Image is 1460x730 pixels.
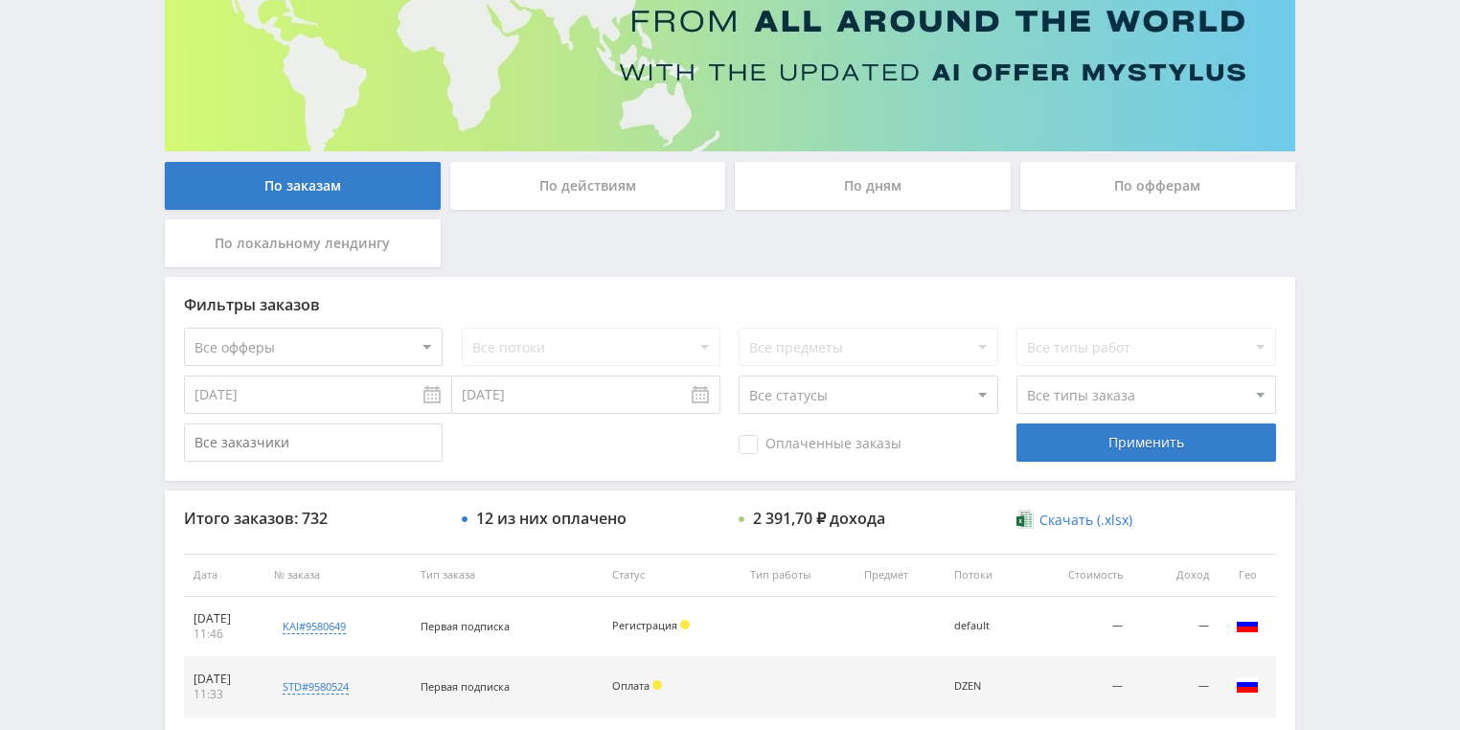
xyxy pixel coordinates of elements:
[1039,513,1132,528] span: Скачать (.xlsx)
[1132,554,1219,597] th: Доход
[264,554,411,597] th: № заказа
[680,620,690,629] span: Холд
[283,619,346,634] div: kai#9580649
[184,554,264,597] th: Дата
[165,219,441,267] div: По локальному лендингу
[954,680,1017,693] div: DZEN
[450,162,726,210] div: По действиям
[954,620,1017,632] div: default
[735,162,1011,210] div: По дням
[855,554,945,597] th: Предмет
[753,510,885,527] div: 2 391,70 ₽ дохода
[1016,511,1131,530] a: Скачать (.xlsx)
[476,510,627,527] div: 12 из них оплачено
[1016,423,1275,462] div: Применить
[421,619,510,633] span: Первая подписка
[411,554,603,597] th: Тип заказа
[1020,162,1296,210] div: По офферам
[612,618,677,632] span: Регистрация
[1132,657,1219,718] td: —
[194,687,255,702] div: 11:33
[603,554,741,597] th: Статус
[1027,554,1132,597] th: Стоимость
[184,423,443,462] input: Все заказчики
[184,510,443,527] div: Итого заказов: 732
[739,435,901,454] span: Оплаченные заказы
[652,680,662,690] span: Холд
[194,672,255,687] div: [DATE]
[194,627,255,642] div: 11:46
[421,679,510,694] span: Первая подписка
[1027,657,1132,718] td: —
[1016,510,1033,529] img: xlsx
[945,554,1027,597] th: Потоки
[194,611,255,627] div: [DATE]
[1132,597,1219,657] td: —
[165,162,441,210] div: По заказам
[1236,673,1259,696] img: rus.png
[184,296,1276,313] div: Фильтры заказов
[283,679,349,695] div: std#9580524
[612,678,650,693] span: Оплата
[741,554,855,597] th: Тип работы
[1027,597,1132,657] td: —
[1236,613,1259,636] img: rus.png
[1219,554,1276,597] th: Гео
